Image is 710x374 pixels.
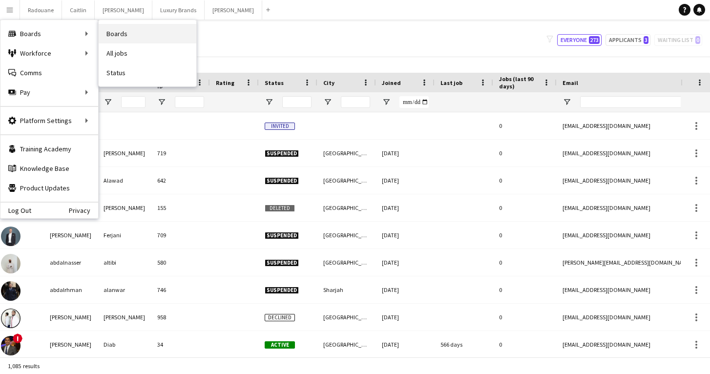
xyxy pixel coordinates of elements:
img: Abdel Jaleel Elsharief [1,309,21,328]
div: Alawad [98,167,151,194]
span: ! [13,333,22,343]
div: altibi [98,249,151,276]
span: Suspended [265,259,299,267]
span: Suspended [265,150,299,157]
a: Knowledge Base [0,159,98,178]
button: Open Filter Menu [265,98,273,106]
div: 0 [493,304,557,331]
input: Joined Filter Input [399,96,429,108]
div: 566 days [435,331,493,358]
span: 3 [644,36,648,44]
button: Open Filter Menu [382,98,391,106]
div: [DATE] [376,140,435,166]
img: Abdel rahman Diab [1,336,21,355]
button: Everyone273 [557,34,602,46]
span: Email [563,79,578,86]
div: 580 [151,249,210,276]
div: Ferjani [98,222,151,249]
div: abdalnasser [44,249,98,276]
div: [GEOGRAPHIC_DATA] [317,304,376,331]
div: [DATE] [376,331,435,358]
span: Jobs (last 90 days) [499,75,539,90]
input: Workforce ID Filter Input [175,96,204,108]
div: [GEOGRAPHIC_DATA] [317,222,376,249]
a: Boards [99,24,196,43]
div: 0 [493,249,557,276]
a: Product Updates [0,178,98,198]
div: [GEOGRAPHIC_DATA] [317,167,376,194]
img: abdalrhman alanwar [1,281,21,301]
a: All jobs [99,43,196,63]
div: 155 [151,194,210,221]
div: [DATE] [376,304,435,331]
input: City Filter Input [341,96,370,108]
span: Status [265,79,284,86]
div: [GEOGRAPHIC_DATA] [317,140,376,166]
div: Diab [98,331,151,358]
button: Open Filter Menu [323,98,332,106]
div: Boards [0,24,98,43]
span: Joined [382,79,401,86]
button: Open Filter Menu [563,98,571,106]
button: [PERSON_NAME] [205,0,262,20]
div: 0 [493,222,557,249]
div: [PERSON_NAME] [98,194,151,221]
span: Declined [265,314,295,321]
div: 719 [151,140,210,166]
img: Abdallah Ferjani [1,227,21,246]
span: Deleted [265,205,295,212]
div: 0 [493,331,557,358]
div: alanwar [98,276,151,303]
div: [PERSON_NAME] [44,304,98,331]
span: Suspended [265,287,299,294]
span: Suspended [265,232,299,239]
div: 0 [493,167,557,194]
button: Caitlin [62,0,95,20]
div: 642 [151,167,210,194]
button: Open Filter Menu [157,98,166,106]
div: 0 [493,140,557,166]
div: 34 [151,331,210,358]
input: Status Filter Input [282,96,312,108]
div: Sharjah [317,276,376,303]
a: Privacy [69,207,98,214]
span: Active [265,341,295,349]
div: [PERSON_NAME] [44,331,98,358]
div: 0 [493,112,557,139]
div: [GEOGRAPHIC_DATA] [317,331,376,358]
div: 709 [151,222,210,249]
div: abdalrhman [44,276,98,303]
div: [PERSON_NAME] [44,222,98,249]
span: Last job [440,79,462,86]
span: Rating [216,79,234,86]
div: [PERSON_NAME] [98,140,151,166]
div: Pay [0,83,98,102]
div: Platform Settings [0,111,98,130]
a: Training Academy [0,139,98,159]
div: [DATE] [376,194,435,221]
input: Last Name Filter Input [121,96,146,108]
div: [DATE] [376,276,435,303]
div: [DATE] [376,222,435,249]
a: Comms [0,63,98,83]
a: Status [99,63,196,83]
span: 273 [589,36,600,44]
div: [PERSON_NAME] [98,304,151,331]
a: Log Out [0,207,31,214]
div: [DATE] [376,167,435,194]
button: [PERSON_NAME] [95,0,152,20]
span: Suspended [265,177,299,185]
button: Radouane [20,0,62,20]
div: [GEOGRAPHIC_DATA] [317,194,376,221]
button: Applicants3 [606,34,650,46]
div: [DATE] [376,249,435,276]
button: Open Filter Menu [104,98,112,106]
span: Invited [265,123,295,130]
div: Workforce [0,43,98,63]
span: City [323,79,334,86]
div: 0 [493,276,557,303]
div: 0 [493,194,557,221]
img: abdalnasser altibi [1,254,21,273]
div: 958 [151,304,210,331]
button: Luxury Brands [152,0,205,20]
